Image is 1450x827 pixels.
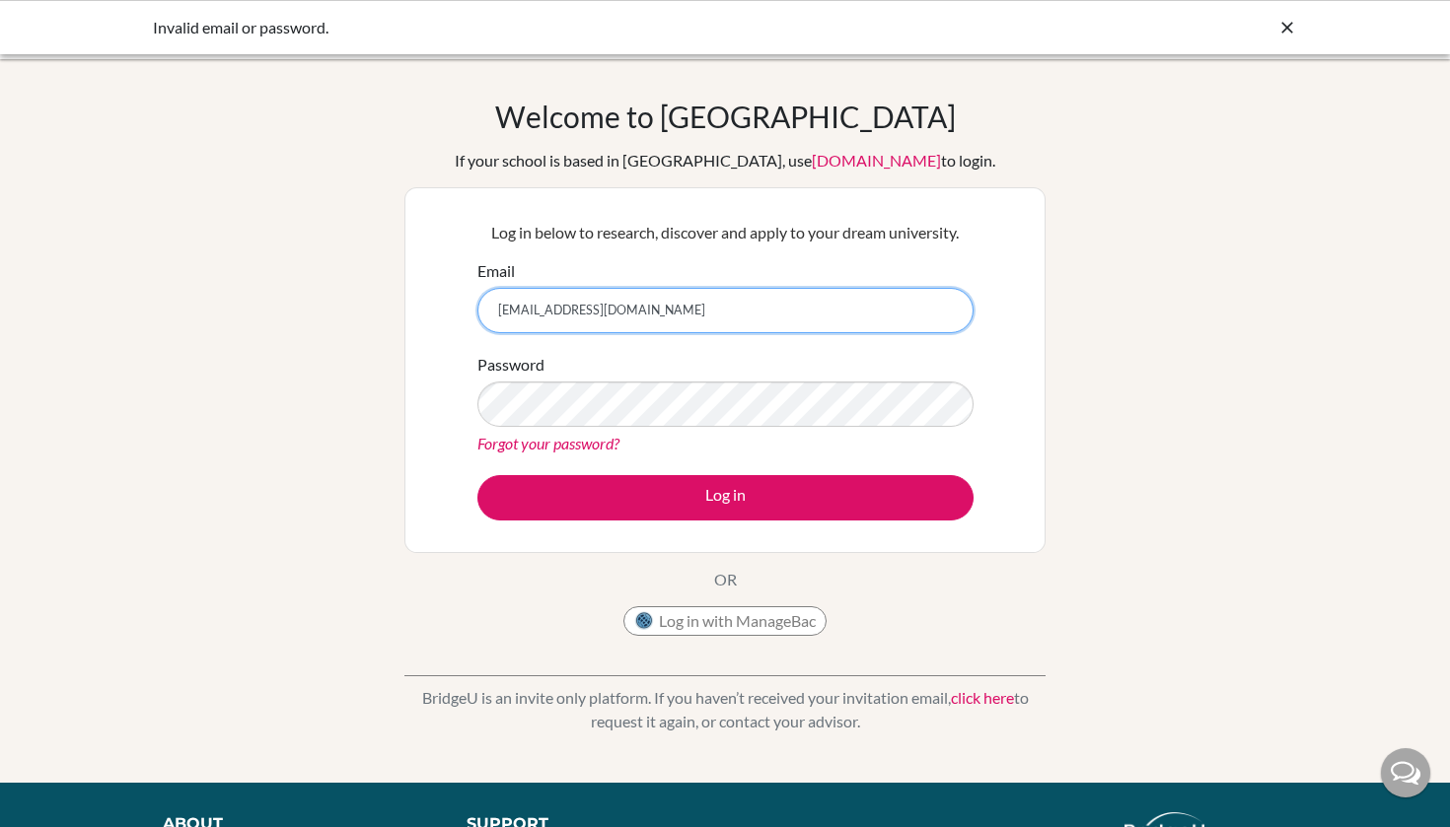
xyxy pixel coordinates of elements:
[495,99,956,134] h1: Welcome to [GEOGRAPHIC_DATA]
[477,259,515,283] label: Email
[50,13,81,32] span: 帮助
[404,686,1046,733] p: BridgeU is an invite only platform. If you haven’t received your invitation email, to request it ...
[153,16,1001,39] div: Invalid email or password.
[623,606,827,636] button: Log in with ManageBac
[477,475,974,520] button: Log in
[812,151,941,170] a: [DOMAIN_NAME]
[477,221,974,244] p: Log in below to research, discover and apply to your dream university.
[477,353,544,377] label: Password
[714,568,737,591] p: OR
[951,688,1014,707] a: click here
[477,434,619,452] a: Forgot your password?
[455,149,995,172] div: If your school is based in [GEOGRAPHIC_DATA], use to login.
